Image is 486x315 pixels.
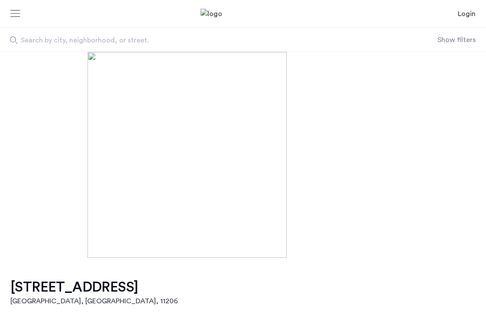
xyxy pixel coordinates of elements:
button: Show or hide filters [437,35,476,45]
h1: [STREET_ADDRESS] [10,279,178,296]
a: [STREET_ADDRESS][GEOGRAPHIC_DATA], [GEOGRAPHIC_DATA], 11206 [10,279,178,306]
h2: [GEOGRAPHIC_DATA], [GEOGRAPHIC_DATA] , 11206 [10,296,178,306]
span: Search by city, neighborhood, or street. [21,35,371,45]
a: Login [458,9,476,19]
img: logo [201,9,285,19]
img: [object%20Object] [87,52,399,258]
a: Cazamio Logo [201,9,285,19]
